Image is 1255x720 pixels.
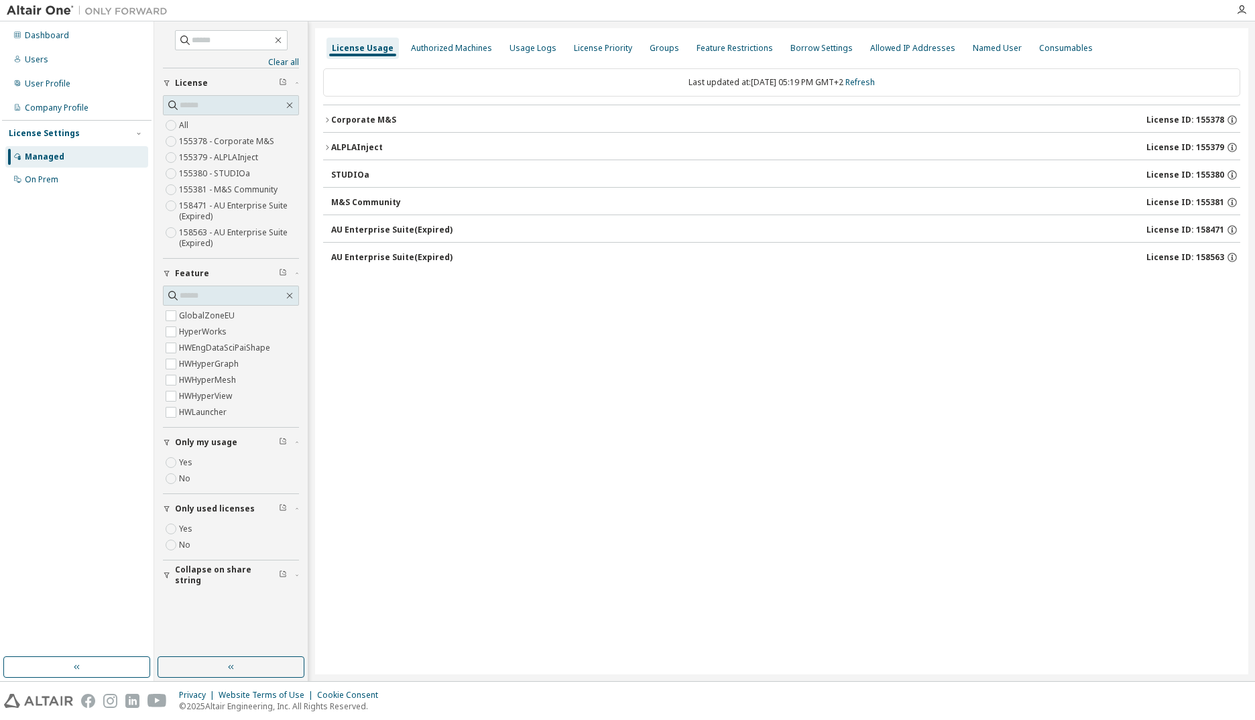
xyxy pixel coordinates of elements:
label: HWHyperView [179,388,235,404]
a: Refresh [845,76,875,88]
label: HyperWorks [179,324,229,340]
label: HWLauncher [179,404,229,420]
div: Authorized Machines [411,43,492,54]
button: AU Enterprise Suite(Expired)License ID: 158471 [331,215,1240,245]
button: STUDIOaLicense ID: 155380 [331,160,1240,190]
a: Clear all [163,57,299,68]
div: License Priority [574,43,632,54]
label: 155381 - M&S Community [179,182,280,198]
span: Only used licenses [175,503,255,514]
div: M&S Community [331,197,401,208]
span: Clear filter [279,268,287,279]
span: Clear filter [279,570,287,581]
button: Collapse on share string [163,560,299,590]
label: 155378 - Corporate M&S [179,133,277,149]
label: GlobalZoneEU [179,308,237,324]
div: On Prem [25,174,58,185]
span: License ID: 158563 [1146,252,1224,263]
span: License [175,78,208,88]
div: License Usage [332,43,394,54]
div: License Settings [9,128,80,139]
label: No [179,537,193,553]
label: Yes [179,521,195,537]
img: altair_logo.svg [4,694,73,708]
label: All [179,117,191,133]
img: Altair One [7,4,174,17]
label: 158471 - AU Enterprise Suite (Expired) [179,198,299,225]
div: AU Enterprise Suite (Expired) [331,252,453,263]
p: © 2025 Altair Engineering, Inc. All Rights Reserved. [179,701,386,712]
span: Only my usage [175,437,237,448]
div: Users [25,54,48,65]
span: Clear filter [279,78,287,88]
div: AU Enterprise Suite (Expired) [331,225,453,235]
label: 155380 - STUDIOa [179,166,253,182]
label: Yes [179,455,195,471]
div: Corporate M&S [331,115,396,125]
span: Clear filter [279,503,287,514]
label: No [179,471,193,487]
div: Website Terms of Use [219,690,317,701]
div: Feature Restrictions [697,43,773,54]
div: Cookie Consent [317,690,386,701]
span: License ID: 155380 [1146,170,1224,180]
div: Borrow Settings [790,43,853,54]
span: License ID: 155381 [1146,197,1224,208]
div: Privacy [179,690,219,701]
div: Dashboard [25,30,69,41]
span: Feature [175,268,209,279]
div: STUDIOa [331,170,369,180]
img: instagram.svg [103,694,117,708]
button: Only used licenses [163,494,299,524]
div: Usage Logs [510,43,556,54]
label: 158563 - AU Enterprise Suite (Expired) [179,225,299,251]
button: ALPLAInjectLicense ID: 155379 [323,133,1240,162]
span: Clear filter [279,437,287,448]
img: facebook.svg [81,694,95,708]
div: Last updated at: [DATE] 05:19 PM GMT+2 [323,68,1240,97]
img: linkedin.svg [125,694,139,708]
span: Collapse on share string [175,564,279,586]
button: Only my usage [163,428,299,457]
span: License ID: 155379 [1146,142,1224,153]
div: Named User [973,43,1022,54]
div: Consumables [1039,43,1093,54]
label: 155379 - ALPLAInject [179,149,261,166]
div: ALPLAInject [331,142,383,153]
span: License ID: 158471 [1146,225,1224,235]
label: HWHyperGraph [179,356,241,372]
button: AU Enterprise Suite(Expired)License ID: 158563 [331,243,1240,272]
label: HWEngDataSciPaiShape [179,340,273,356]
div: User Profile [25,78,70,89]
button: Corporate M&SLicense ID: 155378 [323,105,1240,135]
div: Managed [25,152,64,162]
span: License ID: 155378 [1146,115,1224,125]
div: Allowed IP Addresses [870,43,955,54]
button: License [163,68,299,98]
div: Groups [650,43,679,54]
div: Company Profile [25,103,88,113]
label: HWHyperMesh [179,372,239,388]
button: M&S CommunityLicense ID: 155381 [331,188,1240,217]
img: youtube.svg [147,694,167,708]
button: Feature [163,259,299,288]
